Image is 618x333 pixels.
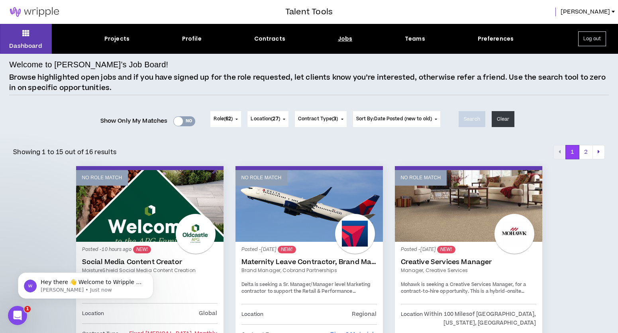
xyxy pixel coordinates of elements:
a: No Role Match [395,170,542,242]
button: Sort By:Date Posted (new to old) [353,111,441,127]
a: Brand Manager, Cobrand Partnerships [241,267,377,274]
span: Mohawk is seeking a Creative Services Manager, for a contract-to-hire opportunity. This is a hybr... [401,281,528,309]
sup: NEW! [133,246,151,253]
div: Profile [182,35,202,43]
button: Contract Type(3) [295,111,347,127]
p: Within 100 Miles of [GEOGRAPHIC_DATA], [US_STATE], [GEOGRAPHIC_DATA] [423,310,536,327]
p: No Role Match [82,174,122,182]
p: Regional [352,310,377,319]
p: Global [199,309,218,318]
a: No Role Match [235,170,383,242]
p: Showing 1 to 15 out of 16 results [13,147,116,157]
sup: NEW! [437,246,455,253]
p: Dashboard [9,42,42,50]
p: Location [82,309,104,318]
a: No Role Match [76,170,224,242]
div: Projects [104,35,129,43]
button: Location(27) [247,111,288,127]
p: Posted - [DATE] [241,246,377,253]
p: Location [401,310,423,327]
span: Sort By: Date Posted (new to old) [356,116,432,122]
h3: Talent Tools [285,6,333,18]
button: Search [459,111,485,127]
div: Preferences [478,35,514,43]
span: 3 [334,116,336,122]
sup: NEW! [278,246,296,253]
span: 1 [24,306,31,312]
span: [PERSON_NAME] [561,8,610,16]
div: Teams [405,35,425,43]
div: Contracts [254,35,285,43]
iframe: Intercom live chat [8,306,27,325]
h4: Welcome to [PERSON_NAME]’s Job Board! [9,59,168,71]
nav: pagination [553,145,605,159]
span: 62 [226,116,231,122]
button: Log out [578,31,606,46]
span: 27 [273,116,278,122]
span: Role ( ) [214,116,233,123]
p: No Role Match [241,174,282,182]
a: Maternity Leave Contractor, Brand Marketing Manager (Cobrand Partnerships) [241,258,377,266]
p: Posted - [DATE] [401,246,536,253]
span: Delta is seeking a Sr. Manager/Manager level Marketing contractor to support the Retail & Perform... [241,281,371,309]
span: Location ( ) [251,116,280,123]
button: 1 [565,145,579,159]
button: Clear [492,111,515,127]
p: Location [241,310,264,319]
p: Posted - 10 hours ago [82,246,218,253]
a: Manager, Creative Services [401,267,536,274]
button: 2 [579,145,593,159]
iframe: Intercom notifications message [6,256,165,311]
span: Contract Type ( ) [298,116,338,123]
p: Browse highlighted open jobs and if you have signed up for the role requested, let clients know y... [9,72,608,93]
p: No Role Match [401,174,441,182]
button: Role(62) [210,111,241,127]
a: Creative Services Manager [401,258,536,266]
span: Show Only My Matches [100,115,168,127]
